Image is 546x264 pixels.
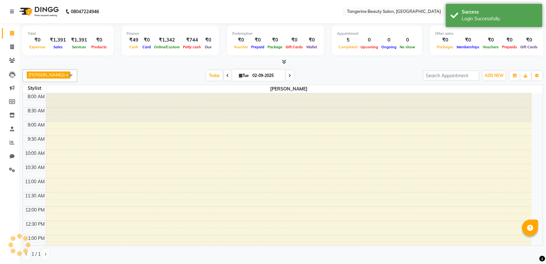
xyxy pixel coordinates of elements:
[26,93,46,100] div: 8:00 AM
[127,31,214,36] div: Finance
[152,36,181,44] div: ₹1,342
[435,31,539,36] div: Other sales
[305,45,319,49] span: Wallet
[500,36,519,44] div: ₹0
[152,45,181,49] span: Online/Custom
[250,45,266,49] span: Prepaid
[28,31,108,36] div: Total
[237,73,250,78] span: Tue
[380,45,398,49] span: Ongoing
[32,251,41,258] span: 1 / 1
[141,36,152,44] div: ₹0
[90,36,108,44] div: ₹0
[128,45,140,49] span: Cash
[24,164,46,171] div: 10:30 AM
[26,122,46,128] div: 9:00 AM
[47,36,68,44] div: ₹1,391
[481,36,500,44] div: ₹0
[359,45,380,49] span: Upcoming
[71,3,99,21] b: 08047224946
[181,45,203,49] span: Petty cash
[28,45,47,49] span: Expenses
[46,85,532,93] span: [PERSON_NAME]
[27,235,46,242] div: 1:00 PM
[127,36,141,44] div: ₹49
[206,71,223,80] span: Today
[423,71,479,80] input: Search Appointment
[232,31,319,36] div: Redemption
[435,45,455,49] span: Packages
[23,85,46,92] div: Stylist
[337,31,417,36] div: Appointment
[483,71,505,80] button: ADD NEW
[266,45,284,49] span: Package
[337,45,359,49] span: Completed
[24,207,46,213] div: 12:00 PM
[203,36,214,44] div: ₹0
[250,36,266,44] div: ₹0
[455,36,481,44] div: ₹0
[24,178,46,185] div: 11:00 AM
[337,36,359,44] div: 5
[16,3,60,21] img: logo
[455,45,481,49] span: Memberships
[141,45,152,49] span: Card
[52,45,64,49] span: Sales
[68,36,90,44] div: ₹1,391
[90,45,108,49] span: Products
[250,71,283,80] input: 2025-09-02
[181,36,203,44] div: ₹744
[24,150,46,157] div: 10:00 AM
[519,36,539,44] div: ₹0
[481,45,500,49] span: Vouchers
[232,45,250,49] span: Voucher
[398,45,417,49] span: No show
[485,73,504,78] span: ADD NEW
[305,36,319,44] div: ₹0
[435,36,455,44] div: ₹0
[232,36,250,44] div: ₹0
[500,45,519,49] span: Prepaids
[398,36,417,44] div: 0
[519,45,539,49] span: Gift Cards
[24,221,46,228] div: 12:30 PM
[284,36,305,44] div: ₹0
[359,36,380,44] div: 0
[70,45,88,49] span: Services
[203,45,213,49] span: Due
[266,36,284,44] div: ₹0
[462,9,537,15] div: Success
[462,15,537,22] div: Login Successfully.
[29,72,66,77] span: [PERSON_NAME]ir
[24,193,46,199] div: 11:30 AM
[26,136,46,143] div: 9:30 AM
[28,36,47,44] div: ₹0
[380,36,398,44] div: 0
[284,45,305,49] span: Gift Cards
[26,108,46,114] div: 8:30 AM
